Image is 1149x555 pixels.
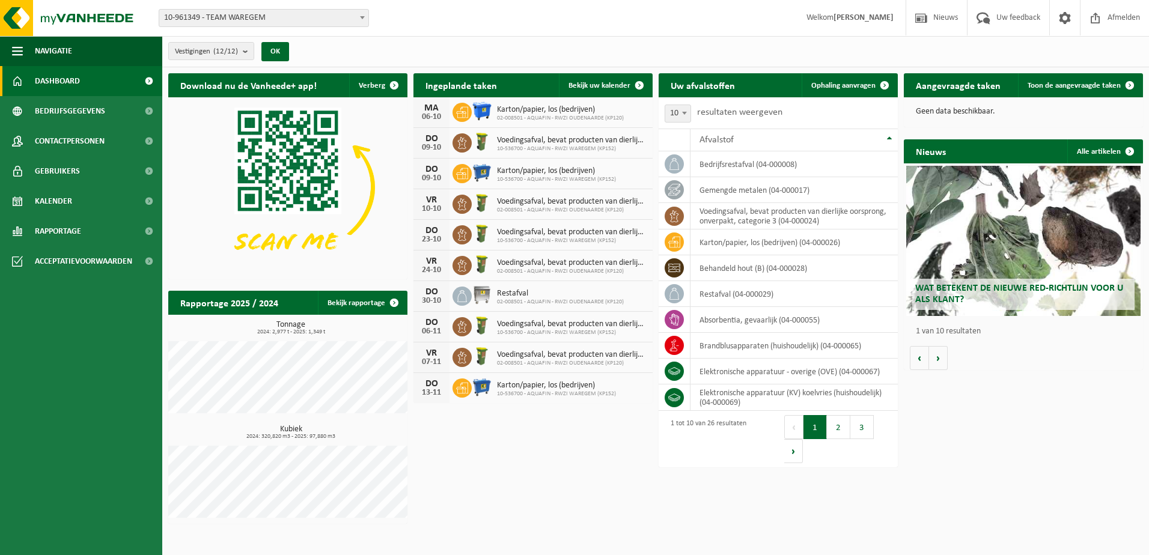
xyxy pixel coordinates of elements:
span: 02-008501 - AQUAFIN - RWZI OUDENAARDE (KP120) [497,115,624,122]
div: 09-10 [419,174,443,183]
span: 10-536700 - AQUAFIN - RWZI WAREGEM (KP152) [497,390,616,398]
span: 10 [665,105,691,123]
span: 10-961349 - TEAM WAREGEM [159,9,369,27]
a: Toon de aangevraagde taken [1018,73,1142,97]
h2: Download nu de Vanheede+ app! [168,73,329,97]
span: 10 [665,105,690,122]
td: karton/papier, los (bedrijven) (04-000026) [690,229,898,255]
button: Vestigingen(12/12) [168,42,254,60]
p: 1 van 10 resultaten [916,327,1137,336]
button: Next [784,439,803,463]
button: OK [261,42,289,61]
img: WB-1100-HPE-BE-01 [472,101,492,121]
div: DO [419,165,443,174]
td: brandblusapparaten (huishoudelijk) (04-000065) [690,333,898,359]
img: WB-0060-HPE-GN-50 [472,132,492,152]
span: Karton/papier, los (bedrijven) [497,105,624,115]
a: Alle artikelen [1067,139,1142,163]
label: resultaten weergeven [697,108,782,117]
img: WB-0660-HPE-BE-01 [472,162,492,183]
span: 02-008501 - AQUAFIN - RWZI OUDENAARDE (KP120) [497,299,624,306]
strong: [PERSON_NAME] [834,13,894,22]
button: 3 [850,415,874,439]
span: Restafval [497,289,624,299]
div: 13-11 [419,389,443,397]
h2: Uw afvalstoffen [659,73,747,97]
span: Wat betekent de nieuwe RED-richtlijn voor u als klant? [915,284,1123,305]
h2: Ingeplande taken [413,73,509,97]
div: 07-11 [419,358,443,366]
span: Karton/papier, los (bedrijven) [497,381,616,390]
span: 10-961349 - TEAM WAREGEM [159,10,368,26]
div: 24-10 [419,266,443,274]
div: DO [419,287,443,297]
span: Karton/papier, los (bedrijven) [497,166,616,176]
span: 02-008501 - AQUAFIN - RWZI OUDENAARDE (KP120) [497,207,647,214]
button: Vorige [910,346,929,370]
td: behandeld hout (B) (04-000028) [690,255,898,281]
span: 10-536700 - AQUAFIN - RWZI WAREGEM (KP152) [497,237,647,244]
span: Gebruikers [35,156,80,186]
div: 06-10 [419,113,443,121]
span: Toon de aangevraagde taken [1028,82,1121,89]
span: Kalender [35,186,72,216]
div: 23-10 [419,235,443,244]
span: Ophaling aanvragen [811,82,876,89]
td: restafval (04-000029) [690,281,898,307]
div: DO [419,134,443,144]
div: 10-10 [419,205,443,213]
button: 2 [827,415,850,439]
span: Voedingsafval, bevat producten van dierlijke oorsprong, onverpakt, categorie 3 [497,136,647,145]
h2: Aangevraagde taken [904,73,1013,97]
span: Navigatie [35,36,72,66]
a: Ophaling aanvragen [802,73,897,97]
span: 2024: 320,820 m3 - 2025: 97,880 m3 [174,434,407,440]
count: (12/12) [213,47,238,55]
button: Volgende [929,346,948,370]
span: Dashboard [35,66,80,96]
span: 10-536700 - AQUAFIN - RWZI WAREGEM (KP152) [497,145,647,153]
div: 09-10 [419,144,443,152]
span: 2024: 2,977 t - 2025: 1,349 t [174,329,407,335]
h2: Rapportage 2025 / 2024 [168,291,290,314]
img: WB-0660-HPE-BE-01 [472,377,492,397]
span: Afvalstof [699,135,734,145]
span: 02-008501 - AQUAFIN - RWZI OUDENAARDE (KP120) [497,268,647,275]
td: absorbentia, gevaarlijk (04-000055) [690,307,898,333]
span: Voedingsafval, bevat producten van dierlijke oorsprong, onverpakt, categorie 3 [497,350,647,360]
span: Acceptatievoorwaarden [35,246,132,276]
td: elektronische apparatuur (KV) koelvries (huishoudelijk) (04-000069) [690,384,898,411]
button: Previous [784,415,803,439]
div: DO [419,379,443,389]
img: WB-0060-HPE-GN-50 [472,346,492,366]
td: bedrijfsrestafval (04-000008) [690,151,898,177]
div: 06-11 [419,327,443,336]
td: gemengde metalen (04-000017) [690,177,898,203]
a: Bekijk rapportage [318,291,406,315]
a: Bekijk uw kalender [559,73,651,97]
span: 10-536700 - AQUAFIN - RWZI WAREGEM (KP152) [497,176,616,183]
span: 10-536700 - AQUAFIN - RWZI WAREGEM (KP152) [497,329,647,336]
span: Bekijk uw kalender [568,82,630,89]
h2: Nieuws [904,139,958,163]
div: DO [419,226,443,235]
span: Vestigingen [175,43,238,61]
span: 02-008501 - AQUAFIN - RWZI OUDENAARDE (KP120) [497,360,647,367]
img: WB-0060-HPE-GN-50 [472,315,492,336]
div: DO [419,318,443,327]
h3: Kubiek [174,425,407,440]
div: MA [419,103,443,113]
div: 1 tot 10 van 26 resultaten [665,414,746,464]
span: Verberg [359,82,385,89]
td: voedingsafval, bevat producten van dierlijke oorsprong, onverpakt, categorie 3 (04-000024) [690,203,898,229]
h3: Tonnage [174,321,407,335]
button: 1 [803,415,827,439]
div: VR [419,256,443,266]
span: Contactpersonen [35,126,105,156]
span: Rapportage [35,216,81,246]
img: WB-0060-HPE-GN-50 [472,193,492,213]
div: 30-10 [419,297,443,305]
a: Wat betekent de nieuwe RED-richtlijn voor u als klant? [906,166,1141,316]
div: VR [419,195,443,205]
span: Voedingsafval, bevat producten van dierlijke oorsprong, onverpakt, categorie 3 [497,258,647,268]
